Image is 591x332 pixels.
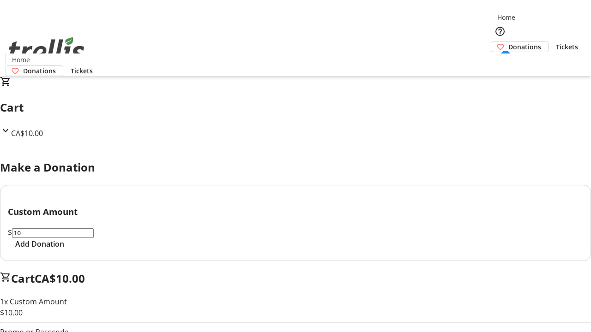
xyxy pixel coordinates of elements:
[508,42,541,52] span: Donations
[15,238,64,249] span: Add Donation
[71,66,93,76] span: Tickets
[491,41,549,52] a: Donations
[491,22,509,41] button: Help
[8,205,583,218] h3: Custom Amount
[12,228,94,238] input: Donation Amount
[11,128,43,138] span: CA$10.00
[23,66,56,76] span: Donations
[549,42,585,52] a: Tickets
[8,238,72,249] button: Add Donation
[63,66,100,76] a: Tickets
[491,52,509,71] button: Cart
[6,27,88,73] img: Orient E2E Organization L6a7ip8TWr's Logo
[491,12,521,22] a: Home
[6,55,36,65] a: Home
[12,55,30,65] span: Home
[6,65,63,76] a: Donations
[556,42,578,52] span: Tickets
[35,271,85,286] span: CA$10.00
[497,12,515,22] span: Home
[8,227,12,237] span: $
